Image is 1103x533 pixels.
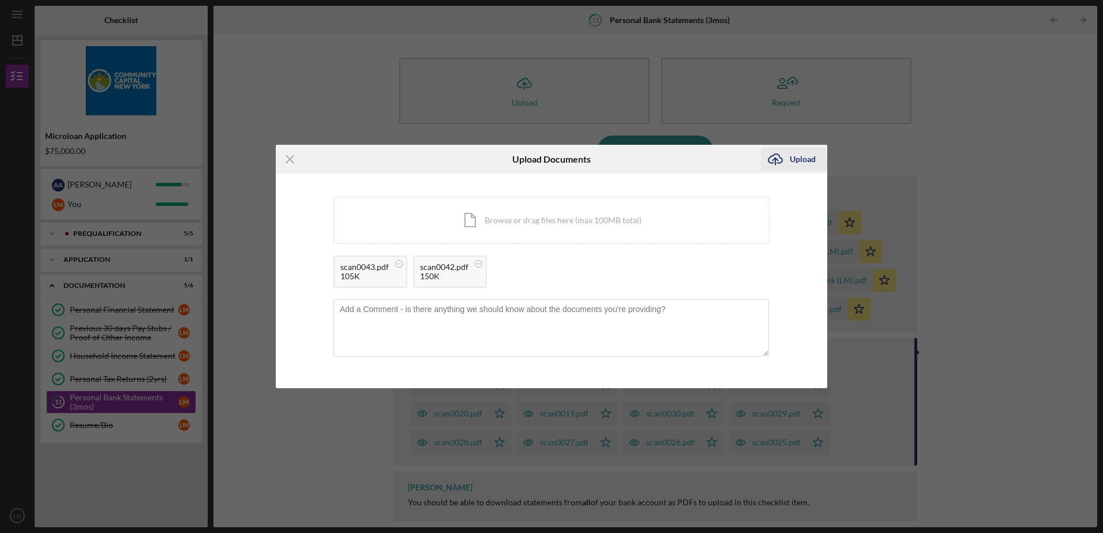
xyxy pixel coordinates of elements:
h6: Upload Documents [512,154,591,164]
div: scan0043.pdf [340,262,389,272]
div: 150K [420,272,468,281]
div: 105K [340,272,389,281]
div: scan0042.pdf [420,262,468,272]
div: Upload [790,148,816,171]
button: Upload [761,148,827,171]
